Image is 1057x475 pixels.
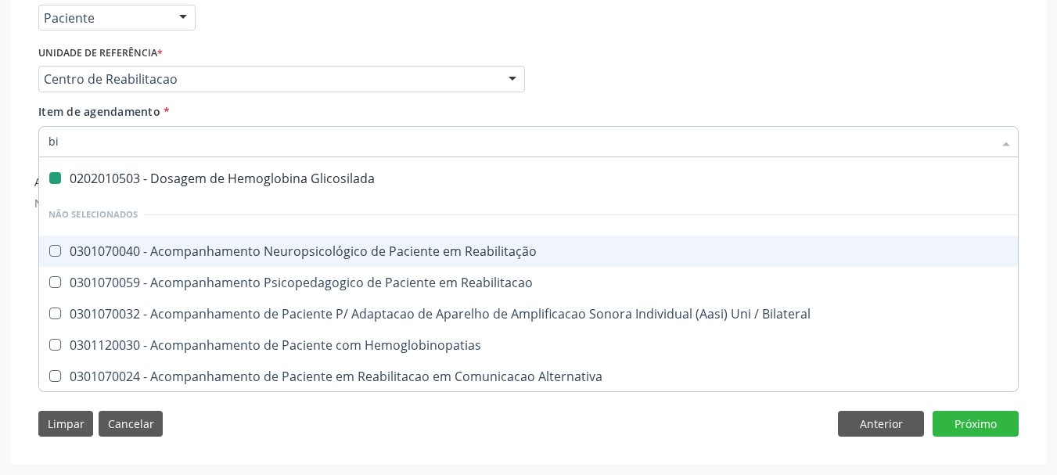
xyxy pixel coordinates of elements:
button: Limpar [38,411,93,437]
button: Anterior [838,411,924,437]
span: Centro de Reabilitacao [44,71,493,87]
h6: Anexos adicionados [34,176,175,189]
button: Próximo [933,411,1019,437]
span: Paciente [44,10,164,26]
button: Cancelar [99,411,163,437]
label: Unidade de referência [38,41,163,66]
p: Nenhum anexo disponível. [34,195,175,211]
input: Buscar por procedimentos [49,126,993,157]
span: Item de agendamento [38,104,160,119]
